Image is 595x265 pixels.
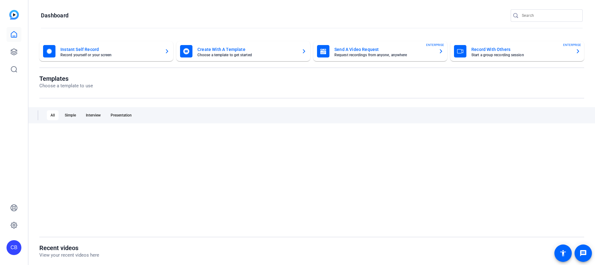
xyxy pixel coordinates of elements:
mat-card-subtitle: Choose a template to get started [197,53,297,57]
mat-card-title: Send A Video Request [334,46,434,53]
span: ENTERPRISE [563,43,581,47]
mat-card-title: Create With A Template [197,46,297,53]
mat-icon: accessibility [559,249,567,257]
mat-card-subtitle: Record yourself or your screen [60,53,160,57]
img: blue-gradient.svg [9,10,19,20]
mat-card-subtitle: Request recordings from anyone, anywhere [334,53,434,57]
button: Create With A TemplateChoose a template to get started [176,41,310,61]
p: View your recent videos here [39,252,99,259]
mat-card-title: Instant Self Record [60,46,160,53]
div: CB [7,240,21,255]
button: Send A Video RequestRequest recordings from anyone, anywhereENTERPRISE [313,41,447,61]
mat-icon: message [580,249,587,257]
input: Search [522,12,578,19]
p: Choose a template to use [39,82,93,89]
h1: Templates [39,75,93,82]
mat-card-subtitle: Start a group recording session [471,53,571,57]
h1: Recent videos [39,244,99,252]
span: ENTERPRISE [426,43,444,47]
button: Instant Self RecordRecord yourself or your screen [39,41,173,61]
button: Record With OthersStart a group recording sessionENTERPRISE [450,41,584,61]
mat-card-title: Record With Others [471,46,571,53]
div: All [47,110,59,120]
h1: Dashboard [41,12,68,19]
div: Interview [82,110,104,120]
div: Simple [61,110,80,120]
div: Presentation [107,110,135,120]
